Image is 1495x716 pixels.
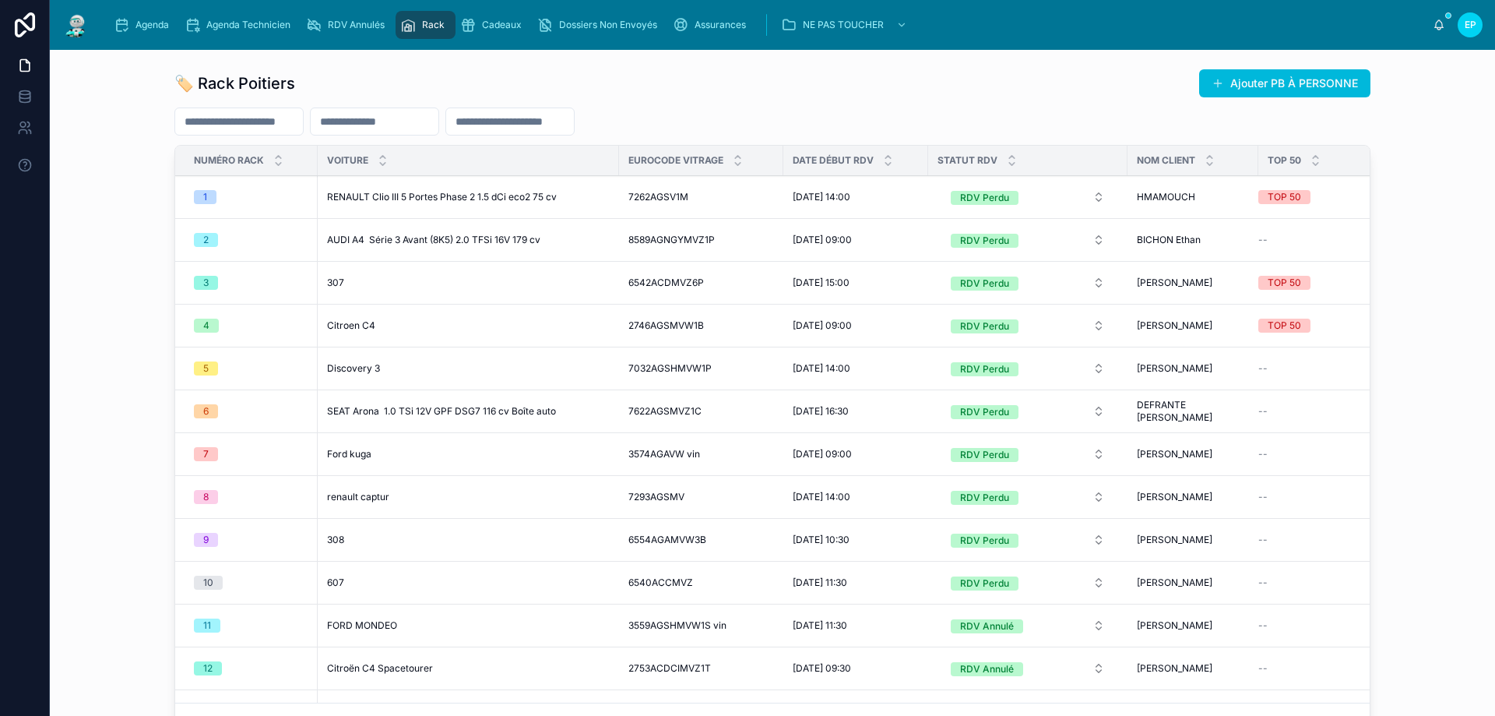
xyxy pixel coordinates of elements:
a: 12 [194,661,308,675]
button: Select Button [938,397,1117,425]
span: [DATE] 11:30 [793,619,847,632]
span: [PERSON_NAME] [1137,448,1212,460]
span: -- [1258,362,1268,375]
a: HMAMOUCH [1137,191,1249,203]
a: 11 [194,619,308,633]
button: Select Button [938,440,1117,468]
button: Select Button [938,654,1117,682]
div: RDV Annulé [960,662,1014,676]
span: SEAT Arona 1.0 TSi 12V GPF DSG7 116 cv Boîte auto [327,405,556,418]
a: Assurances [668,11,757,39]
div: RDV Annulé [960,619,1014,633]
a: 2753ACDCIMVZ1T [628,662,774,675]
span: Rack [422,19,445,31]
span: Agenda Technicien [206,19,290,31]
a: 2 [194,233,308,247]
span: 3574AGAVW vin [628,448,700,460]
span: Citroën C4 Spacetourer [327,662,433,675]
a: [DATE] 09:00 [793,319,919,332]
a: -- [1258,534,1374,546]
a: TOP 50 [1258,190,1374,204]
a: [PERSON_NAME] [1137,534,1249,546]
button: Select Button [938,183,1117,211]
div: 5 [203,362,209,376]
a: [DATE] 11:30 [793,619,919,632]
a: [DATE] 16:30 [793,405,919,418]
span: -- [1258,662,1268,675]
a: 6540ACCMVZ [628,577,774,589]
a: RDV Annulés [301,11,396,39]
a: 4 [194,319,308,333]
div: RDV Perdu [960,534,1009,548]
span: TOP 50 [1268,154,1301,167]
a: Discovery 3 [327,362,610,375]
a: Rack [396,11,456,39]
span: Numéro Rack [194,154,264,167]
span: RDV Annulés [328,19,385,31]
div: 12 [203,661,213,675]
span: 308 [327,534,344,546]
a: [PERSON_NAME] [1137,491,1249,503]
span: [DATE] 09:00 [793,319,852,332]
div: 2 [203,233,209,247]
div: RDV Perdu [960,405,1009,419]
a: -- [1258,448,1374,460]
button: Select Button [938,269,1117,297]
div: TOP 50 [1268,319,1301,333]
span: -- [1258,534,1268,546]
span: [PERSON_NAME] [1137,534,1212,546]
a: 8 [194,490,308,504]
span: 6554AGAMVW3B [628,534,706,546]
a: -- [1258,577,1374,589]
span: [PERSON_NAME] [1137,277,1212,289]
a: Ford kuga [327,448,610,460]
span: -- [1258,405,1268,418]
button: Select Button [938,226,1117,254]
span: AUDI A4 Série 3 Avant (8K5) 2.0 TFSi 16V 179 cv [327,234,540,246]
span: BICHON Ethan [1137,234,1201,246]
a: Select Button [937,482,1118,512]
a: Cadeaux [456,11,533,39]
a: 7262AGSV1M [628,191,774,203]
span: -- [1258,448,1268,460]
span: HMAMOUCH [1137,191,1195,203]
span: [DATE] 14:00 [793,191,850,203]
button: Select Button [938,526,1117,554]
a: 3559AGSHMVW1S vin [628,619,774,632]
span: Nom Client [1137,154,1195,167]
div: RDV Perdu [960,277,1009,291]
a: 7293AGSMV [628,491,774,503]
a: 7032AGSHMVW1P [628,362,774,375]
a: 7622AGSMVZ1C [628,405,774,418]
a: [PERSON_NAME] [1137,277,1249,289]
a: 308 [327,534,610,546]
a: Ajouter PB À PERSONNE [1199,69,1370,97]
span: 3559AGSHMVW1S vin [628,619,726,632]
a: 6542ACDMVZ6P [628,277,774,289]
a: Agenda Technicien [180,11,301,39]
a: 5 [194,362,308,376]
a: Select Button [937,568,1118,598]
a: 1 [194,190,308,204]
span: -- [1258,234,1268,246]
span: Date Début RDV [793,154,874,167]
span: Eurocode Vitrage [628,154,723,167]
a: Citroën C4 Spacetourer [327,662,610,675]
span: [DATE] 14:00 [793,491,850,503]
span: RENAULT Clio III 5 Portes Phase 2 1.5 dCi eco2 75 cv [327,191,557,203]
span: [PERSON_NAME] [1137,619,1212,632]
a: [DATE] 10:30 [793,534,919,546]
a: -- [1258,362,1374,375]
span: Dossiers Non Envoyés [559,19,657,31]
span: Assurances [695,19,746,31]
span: 8589AGNGYMVZ1P [628,234,715,246]
div: 10 [203,576,213,590]
a: 307 [327,277,610,289]
a: [PERSON_NAME] [1137,448,1249,460]
span: Cadeaux [482,19,522,31]
a: -- [1258,662,1374,675]
span: [DATE] 10:30 [793,534,850,546]
a: DEFRANTE [PERSON_NAME] [1137,399,1249,424]
a: [DATE] 14:00 [793,491,919,503]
